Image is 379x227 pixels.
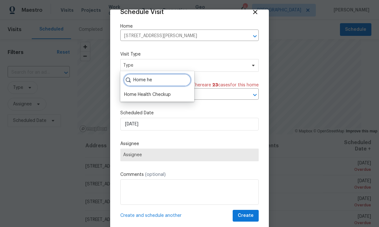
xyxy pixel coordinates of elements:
[120,9,164,15] span: Schedule Visit
[120,118,259,130] input: M/D/YYYY
[238,212,254,220] span: Create
[250,90,259,99] button: Open
[192,82,259,88] span: There are case s for this home
[123,62,247,69] span: Type
[250,32,259,41] button: Open
[123,152,256,157] span: Assignee
[120,110,259,116] label: Scheduled Date
[120,31,241,41] input: Enter in an address
[120,171,259,178] label: Comments
[120,23,259,30] label: Home
[212,83,218,87] span: 23
[252,9,259,16] span: Close
[120,212,182,219] span: Create and schedule another
[233,210,259,222] button: Create
[120,51,259,57] label: Visit Type
[124,91,171,98] div: Home Health Checkup
[145,172,166,177] span: (optional)
[120,141,259,147] label: Assignee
